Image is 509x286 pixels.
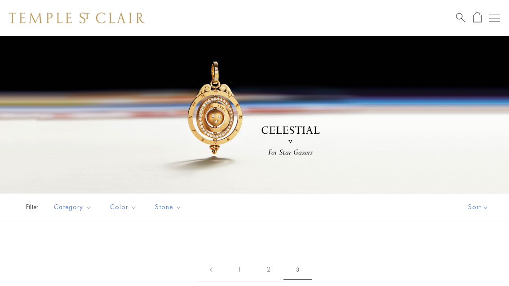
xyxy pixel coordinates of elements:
img: Temple St. Clair [9,13,145,23]
span: 3 [283,260,312,280]
a: Previous page [197,257,225,282]
span: Stone [150,202,189,213]
button: Stone [148,197,189,217]
span: Category [49,202,99,213]
button: Color [103,197,144,217]
iframe: Gorgias live chat messenger [464,244,500,277]
button: Category [47,197,99,217]
a: 1 [225,257,254,282]
a: Search [456,12,465,23]
button: Open navigation [489,13,500,23]
button: Show sort by [448,194,509,221]
a: 2 [254,257,283,282]
a: Open Shopping Bag [473,12,482,23]
span: Color [106,202,144,213]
